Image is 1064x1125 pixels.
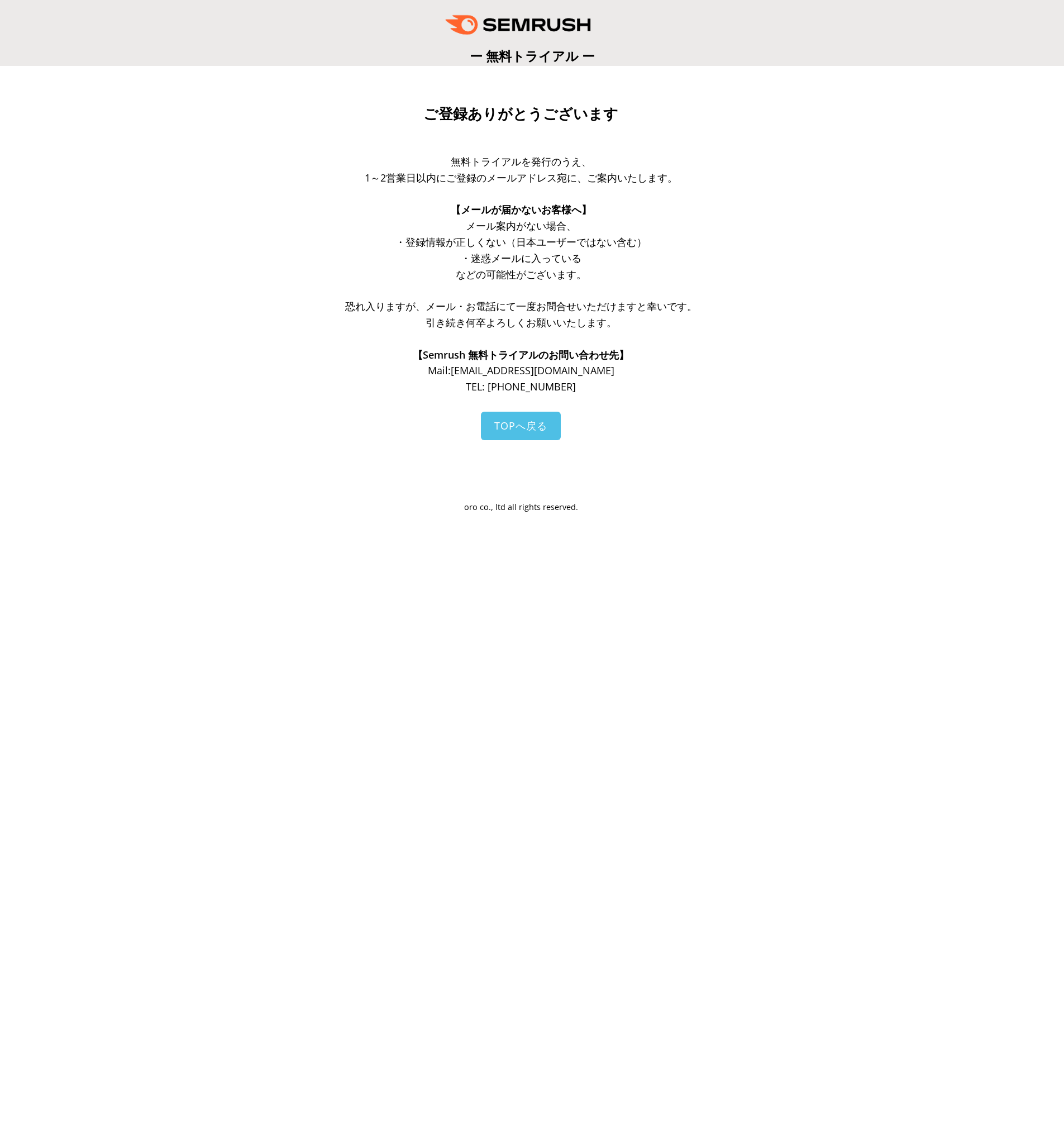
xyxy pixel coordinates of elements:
[494,419,547,432] span: TOPへ戻る
[451,203,591,216] span: 【メールが届かないお客様へ】
[426,316,617,329] span: 引き続き何卒よろしくお願いいたします。
[345,299,697,313] span: 恐れ入りますが、メール・お電話にて一度お問合せいただけますと幸いです。
[395,235,647,249] span: ・登録情報が正しくない（日本ユーザーではない含む）
[451,155,591,168] span: 無料トライアルを発行のうえ、
[461,251,581,265] span: ・迷惑メールに入っている
[481,412,561,440] a: TOPへ戻る
[428,364,614,377] span: Mail: [EMAIL_ADDRESS][DOMAIN_NAME]
[464,502,578,512] span: oro co., ltd all rights reserved.
[466,380,576,393] span: TEL: [PHONE_NUMBER]
[466,219,576,232] span: メール案内がない場合、
[456,268,586,281] span: などの可能性がございます。
[413,348,629,361] span: 【Semrush 無料トライアルのお問い合わせ先】
[365,171,677,184] span: 1～2営業日以内にご登録のメールアドレス宛に、ご案内いたします。
[423,106,618,122] span: ご登録ありがとうございます
[470,47,595,65] span: ー 無料トライアル ー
